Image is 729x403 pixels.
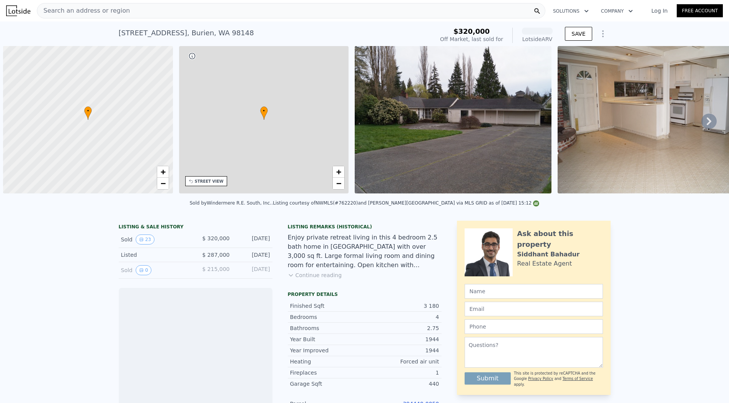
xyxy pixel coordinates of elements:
button: View historical data [136,265,152,275]
input: Name [465,284,603,299]
span: • [260,107,268,114]
div: Fireplaces [290,369,365,377]
div: Finished Sqft [290,302,365,310]
div: Off Market, last sold for [440,35,503,43]
div: 440 [365,380,439,388]
span: + [336,167,341,177]
div: Sold [121,265,189,275]
div: 4 [365,313,439,321]
div: Sold [121,235,189,244]
div: Sold by Windermere R.E. South, Inc. . [190,200,273,206]
div: This site is protected by reCAPTCHA and the Google and apply. [514,371,603,387]
div: Forced air unit [365,358,439,365]
div: Real Estate Agent [517,259,572,268]
button: Show Options [595,26,611,41]
span: + [160,167,165,177]
a: Terms of Service [563,377,593,381]
div: Year Improved [290,347,365,354]
span: $ 320,000 [202,235,229,241]
div: Listed [121,251,189,259]
div: LISTING & SALE HISTORY [119,224,272,231]
div: [DATE] [236,265,270,275]
span: Search an address or region [37,6,130,15]
img: NWMLS Logo [533,200,539,206]
div: [DATE] [236,235,270,244]
span: − [160,178,165,188]
a: Free Account [677,4,723,17]
a: Zoom out [157,178,169,189]
img: Sale: 150333172 Parcel: 97994880 [355,46,551,193]
a: Zoom in [333,166,344,178]
div: • [260,106,268,120]
div: Ask about this property [517,228,603,250]
div: Bedrooms [290,313,365,321]
a: Zoom in [157,166,169,178]
div: 3 180 [365,302,439,310]
div: Siddhant Bahadur [517,250,580,259]
div: 2.75 [365,324,439,332]
img: Lotside [6,5,30,16]
button: Solutions [547,4,595,18]
div: Year Built [290,335,365,343]
div: Listing Remarks (Historical) [288,224,442,230]
button: Submit [465,372,511,385]
div: 1944 [365,335,439,343]
span: • [84,107,92,114]
a: Log In [642,7,677,15]
div: 1944 [365,347,439,354]
div: Garage Sqft [290,380,365,388]
button: SAVE [565,27,592,41]
div: Property details [288,291,442,297]
button: Company [595,4,639,18]
div: Heating [290,358,365,365]
button: View historical data [136,235,154,244]
span: − [336,178,341,188]
div: 1 [365,369,439,377]
div: Lotside ARV [522,35,553,43]
div: Enjoy private retreat living in this 4 bedroom 2.5 bath home in [GEOGRAPHIC_DATA] with over 3,000... [288,233,442,270]
span: $ 215,000 [202,266,229,272]
span: $ 287,000 [202,252,229,258]
div: [STREET_ADDRESS] , Burien , WA 98148 [119,28,254,38]
div: Bathrooms [290,324,365,332]
button: Continue reading [288,271,342,279]
div: [DATE] [236,251,270,259]
a: Zoom out [333,178,344,189]
a: Privacy Policy [528,377,553,381]
input: Email [465,302,603,316]
span: $320,000 [453,27,490,35]
div: Listing courtesy of NWMLS (#762220) and [PERSON_NAME][GEOGRAPHIC_DATA] via MLS GRID as of [DATE] ... [273,200,540,206]
input: Phone [465,319,603,334]
div: STREET VIEW [195,178,224,184]
div: • [84,106,92,120]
